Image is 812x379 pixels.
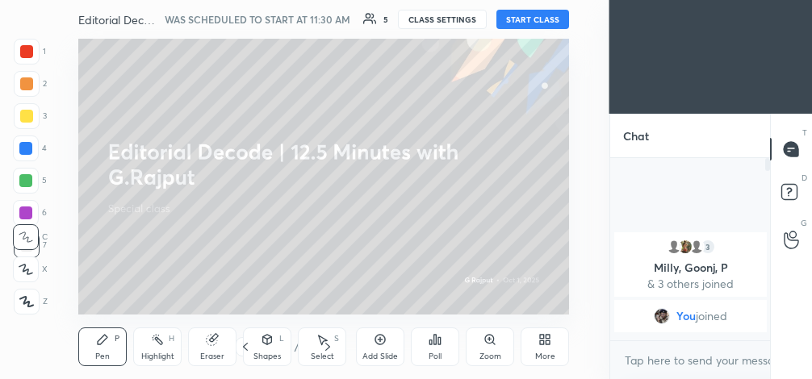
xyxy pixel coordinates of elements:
[13,168,47,194] div: 5
[165,12,350,27] h5: WAS SCHEDULED TO START AT 11:30 AM
[294,342,299,352] div: /
[665,239,681,255] img: default.png
[169,335,174,343] div: H
[688,239,704,255] img: default.png
[115,335,119,343] div: P
[141,352,174,360] div: Highlight
[14,289,48,314] div: Z
[610,115,662,157] p: Chat
[676,239,693,255] img: 30f0fffc43754bef959fd30fbeb4aa54.jpg
[610,229,771,335] div: grid
[535,352,555,360] div: More
[696,310,727,323] span: joined
[654,308,670,324] img: 4d6be83f570242e9b3f3d3ea02a997cb.jpg
[429,352,442,360] div: Poll
[13,224,48,250] div: C
[699,239,715,255] div: 3
[624,261,757,274] p: Milly, Goonj, P
[383,15,388,23] div: 5
[200,352,224,360] div: Eraser
[801,217,807,229] p: G
[253,352,281,360] div: Shapes
[95,352,110,360] div: Pen
[13,135,47,161] div: 4
[496,10,569,29] button: START CLASS
[14,71,47,97] div: 2
[398,10,487,29] button: CLASS SETTINGS
[676,310,696,323] span: You
[78,12,158,27] h4: Editorial Decode | 12.5 Minutes with [PERSON_NAME]
[479,352,501,360] div: Zoom
[362,352,398,360] div: Add Slide
[14,103,47,129] div: 3
[279,335,284,343] div: L
[802,127,807,139] p: T
[311,352,334,360] div: Select
[14,39,46,65] div: 1
[334,335,339,343] div: S
[13,256,48,282] div: X
[13,200,47,226] div: 6
[624,277,757,290] p: & 3 others joined
[802,172,807,184] p: D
